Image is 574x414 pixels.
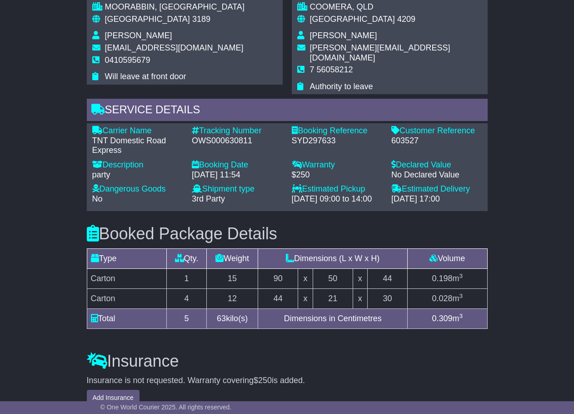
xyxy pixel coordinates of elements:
div: Description [92,160,183,170]
td: 30 [368,288,408,308]
td: 15 [206,268,258,288]
td: x [353,288,368,308]
span: [PERSON_NAME] [310,31,377,40]
td: m [407,308,487,328]
span: 7 56058212 [310,65,353,74]
span: $250 [254,376,272,385]
div: Shipment type [192,184,283,194]
h3: Insurance [87,352,488,370]
div: [DATE] 17:00 [391,194,482,204]
td: Volume [407,248,487,268]
div: Booking Date [192,160,283,170]
td: Carton [87,288,167,308]
div: 603527 [391,136,482,146]
td: Weight [206,248,258,268]
span: No [92,194,103,203]
td: x [353,268,368,288]
td: Qty. [167,248,207,268]
div: Estimated Delivery [391,184,482,194]
button: Add Insurance [87,390,140,406]
div: Service Details [87,99,488,123]
td: 50 [313,268,353,288]
div: $250 [292,170,383,180]
span: 0.198 [432,274,452,283]
td: 90 [258,268,298,288]
td: Dimensions (L x W x H) [258,248,407,268]
span: [PERSON_NAME] [105,31,172,40]
div: [DATE] 09:00 to 14:00 [292,194,383,204]
span: 0.028 [432,294,452,303]
div: Dangerous Goods [92,184,183,194]
td: x [298,268,313,288]
td: Total [87,308,167,328]
span: 63 [217,314,226,323]
td: 12 [206,288,258,308]
td: 44 [258,288,298,308]
div: Estimated Pickup [292,184,383,194]
div: Tracking Number [192,126,283,136]
td: kilo(s) [206,308,258,328]
td: 4 [167,288,207,308]
span: 4209 [397,15,415,24]
div: TNT Domestic Road Express [92,136,183,156]
div: MOORABBIN, [GEOGRAPHIC_DATA] [105,2,245,12]
div: Carrier Name [92,126,183,136]
h3: Booked Package Details [87,225,488,243]
span: 0410595679 [105,56,150,65]
td: m [407,288,487,308]
span: [PERSON_NAME][EMAIL_ADDRESS][DOMAIN_NAME] [310,43,450,62]
td: m [407,268,487,288]
span: 3rd Party [192,194,225,203]
span: Authority to leave [310,82,373,91]
td: x [298,288,313,308]
div: Insurance is not requested. Warranty covering is added. [87,376,488,386]
div: Warranty [292,160,383,170]
div: OWS000630811 [192,136,283,146]
div: SYD297633 [292,136,383,146]
div: party [92,170,183,180]
span: [GEOGRAPHIC_DATA] [105,15,190,24]
span: © One World Courier 2025. All rights reserved. [100,404,232,411]
td: 1 [167,268,207,288]
span: [GEOGRAPHIC_DATA] [310,15,395,24]
td: 44 [368,268,408,288]
div: Declared Value [391,160,482,170]
span: Will leave at front door [105,72,186,81]
td: Dimensions in Centimetres [258,308,407,328]
span: 3189 [192,15,210,24]
span: 0.309 [432,314,452,323]
div: No Declared Value [391,170,482,180]
sup: 3 [459,273,463,279]
div: COOMERA, QLD [310,2,482,12]
div: [DATE] 11:54 [192,170,283,180]
span: [EMAIL_ADDRESS][DOMAIN_NAME] [105,43,244,52]
sup: 3 [459,293,463,299]
div: Customer Reference [391,126,482,136]
div: Booking Reference [292,126,383,136]
td: Carton [87,268,167,288]
sup: 3 [459,313,463,319]
td: Type [87,248,167,268]
td: 5 [167,308,207,328]
td: 21 [313,288,353,308]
